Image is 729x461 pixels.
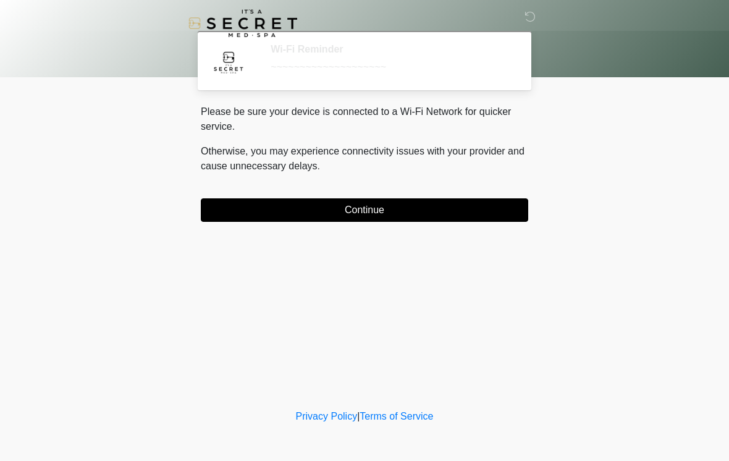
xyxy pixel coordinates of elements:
[201,198,528,222] button: Continue
[296,411,358,421] a: Privacy Policy
[201,144,528,174] p: Otherwise, you may experience connectivity issues with your provider and cause unnecessary delays
[357,411,360,421] a: |
[271,60,510,75] div: ~~~~~~~~~~~~~~~~~~~~
[201,104,528,134] p: Please be sure your device is connected to a Wi-Fi Network for quicker service.
[210,43,247,80] img: Agent Avatar
[188,9,297,37] img: It's A Secret Med Spa Logo
[360,411,433,421] a: Terms of Service
[271,43,510,55] h2: Wi-Fi Reminder
[318,161,320,171] span: .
